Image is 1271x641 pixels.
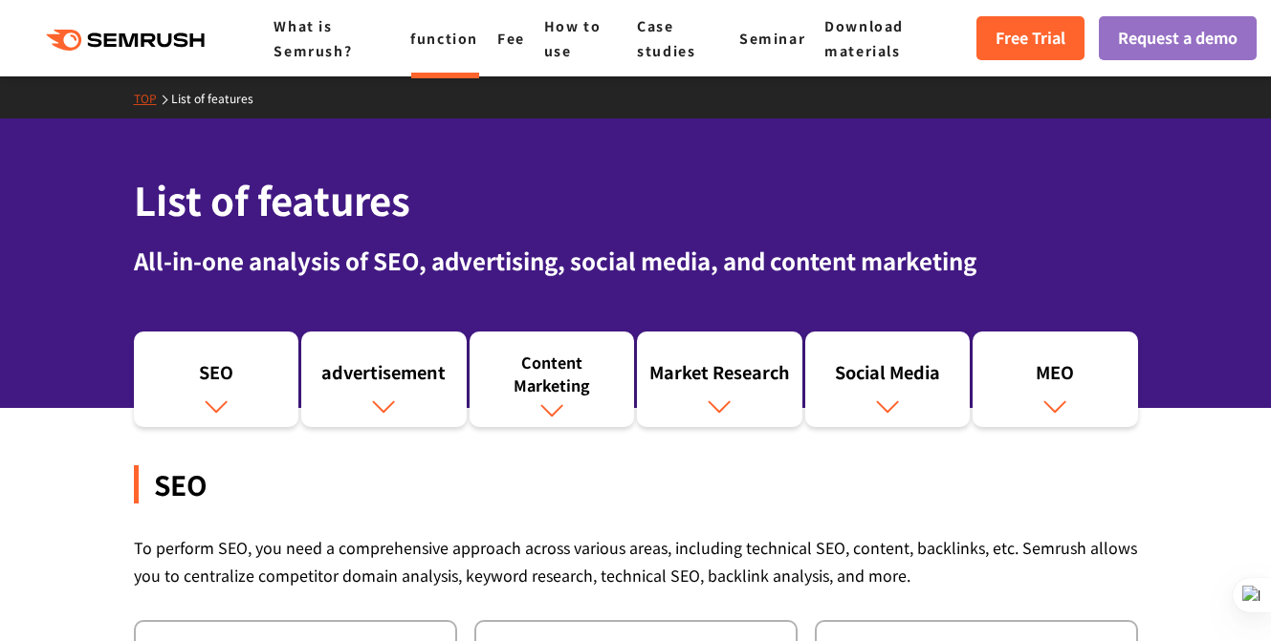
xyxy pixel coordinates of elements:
[171,90,253,106] font: List of features
[637,331,802,427] a: Market Research
[1118,26,1238,49] font: Request a demo
[470,331,635,427] a: ContentMarketing
[154,465,208,503] font: SEO
[973,331,1138,427] a: MEO
[134,536,1137,587] font: To perform SEO, you need a comprehensive approach across various areas, including technical SEO, ...
[544,16,602,60] a: How to use
[274,16,352,60] a: What is Semrush?
[1099,16,1257,60] a: Request a demo
[321,359,446,384] font: advertisement
[134,244,976,277] font: All-in-one analysis of SEO, advertising, social media, and content marketing
[805,331,971,427] a: Social Media
[521,351,582,374] font: Content
[514,374,590,396] font: Marketing
[835,359,940,384] font: Social Media
[171,90,268,106] a: List of features
[739,29,805,48] a: Seminar
[134,172,410,227] font: List of features
[1036,359,1074,384] font: MEO
[497,29,525,48] a: Fee
[134,90,157,106] font: TOP
[996,26,1065,49] font: Free Trial
[199,359,233,384] font: SEO
[134,90,171,106] a: TOP
[976,16,1085,60] a: Free Trial
[410,29,478,48] a: function
[649,359,790,384] font: Market Research
[134,331,299,427] a: SEO
[637,16,695,60] a: Case studies
[301,331,467,427] a: advertisement
[824,16,904,60] a: Download materials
